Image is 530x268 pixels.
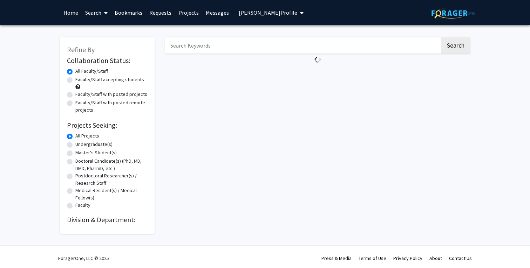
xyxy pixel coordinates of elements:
[67,45,95,54] span: Refine By
[432,8,475,19] img: ForagerOne Logo
[75,132,99,140] label: All Projects
[75,187,148,202] label: Medical Resident(s) / Medical Fellow(s)
[75,76,144,83] label: Faculty/Staff accepting students
[67,216,148,224] h2: Division & Department:
[111,0,146,25] a: Bookmarks
[75,141,113,148] label: Undergraduate(s)
[441,37,470,54] button: Search
[321,255,352,261] a: Press & Media
[75,157,148,172] label: Doctoral Candidate(s) (PhD, MD, DMD, PharmD, etc.)
[239,9,297,16] span: [PERSON_NAME] Profile
[312,54,324,66] img: Loading
[75,99,148,114] label: Faculty/Staff with posted remote projects
[175,0,202,25] a: Projects
[75,202,90,209] label: Faculty
[75,149,117,156] label: Master's Student(s)
[67,56,148,65] h2: Collaboration Status:
[82,0,111,25] a: Search
[146,0,175,25] a: Requests
[165,66,470,82] nav: Page navigation
[449,255,472,261] a: Contact Us
[202,0,232,25] a: Messages
[60,0,82,25] a: Home
[393,255,422,261] a: Privacy Policy
[165,37,440,54] input: Search Keywords
[75,91,147,98] label: Faculty/Staff with posted projects
[75,68,108,75] label: All Faculty/Staff
[359,255,386,261] a: Terms of Use
[75,172,148,187] label: Postdoctoral Researcher(s) / Research Staff
[67,121,148,129] h2: Projects Seeking:
[429,255,442,261] a: About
